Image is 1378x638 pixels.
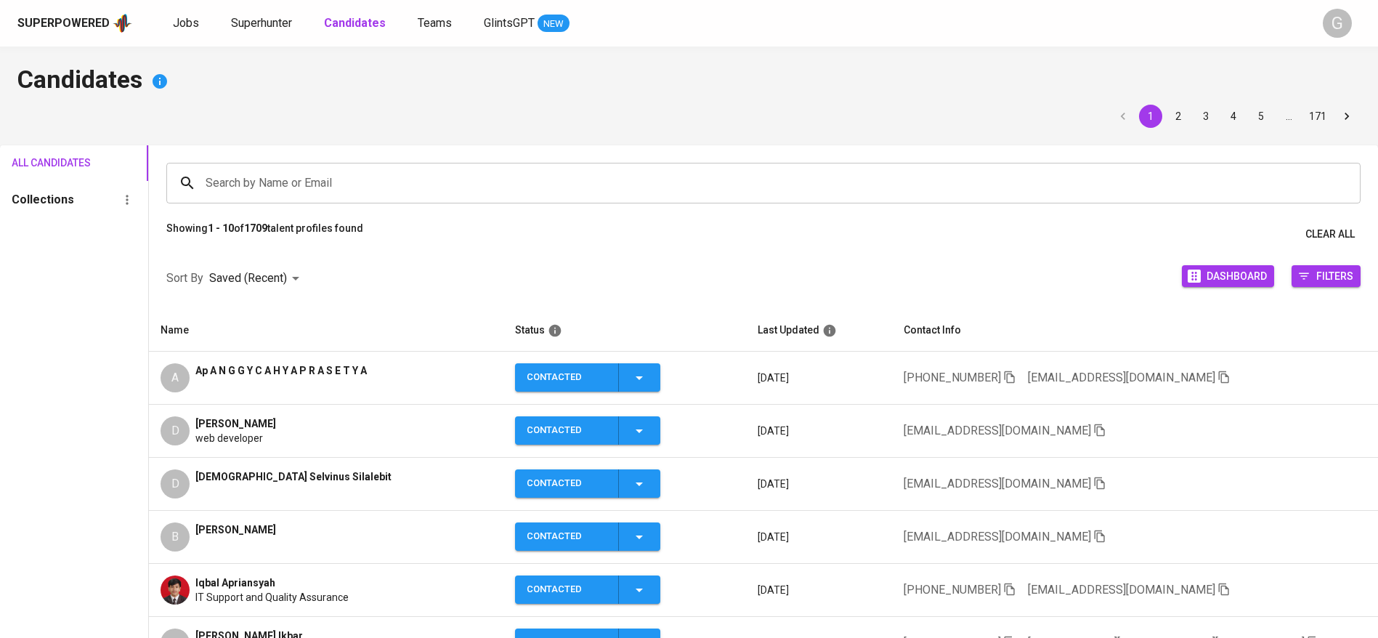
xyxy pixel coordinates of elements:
[515,522,660,551] button: Contacted
[12,154,73,172] span: All Candidates
[904,424,1091,437] span: [EMAIL_ADDRESS][DOMAIN_NAME]
[515,576,660,604] button: Contacted
[1222,105,1245,128] button: Go to page 4
[195,469,392,484] span: [DEMOGRAPHIC_DATA] Selvinus Silalebit
[17,15,110,32] div: Superpowered
[1167,105,1190,128] button: Go to page 2
[1316,266,1353,286] span: Filters
[892,310,1378,352] th: Contact Info
[1194,105,1217,128] button: Go to page 3
[1305,105,1331,128] button: Go to page 171
[758,583,880,597] p: [DATE]
[515,363,660,392] button: Contacted
[324,16,386,30] b: Candidates
[1292,265,1361,287] button: Filters
[195,522,276,537] span: [PERSON_NAME]
[484,16,535,30] span: GlintsGPT
[209,265,304,292] div: Saved (Recent)
[231,16,292,30] span: Superhunter
[1182,265,1274,287] button: Dashboard
[484,15,570,33] a: GlintsGPT NEW
[195,576,275,590] span: Iqbal Apriansyah
[904,371,1001,384] span: [PHONE_NUMBER]
[173,16,199,30] span: Jobs
[166,270,203,287] p: Sort By
[17,64,1361,99] h4: Candidates
[418,15,455,33] a: Teams
[324,15,389,33] a: Candidates
[161,522,190,552] div: B
[244,222,267,234] b: 1709
[527,576,607,604] div: Contacted
[904,477,1091,490] span: [EMAIL_ADDRESS][DOMAIN_NAME]
[173,15,202,33] a: Jobs
[1305,225,1355,243] span: Clear All
[161,416,190,445] div: D
[758,424,880,438] p: [DATE]
[1109,105,1361,128] nav: pagination navigation
[208,222,234,234] b: 1 - 10
[1207,266,1267,286] span: Dashboard
[746,310,892,352] th: Last Updated
[161,363,190,392] div: A
[538,17,570,31] span: NEW
[527,416,607,445] div: Contacted
[1335,105,1358,128] button: Go to next page
[527,469,607,498] div: Contacted
[1028,583,1215,597] span: [EMAIL_ADDRESS][DOMAIN_NAME]
[1139,105,1162,128] button: page 1
[503,310,746,352] th: Status
[758,477,880,491] p: [DATE]
[195,363,367,378] span: Ap A N G G Y C A H Y A P R A S E T Y A
[904,530,1091,544] span: [EMAIL_ADDRESS][DOMAIN_NAME]
[1323,9,1352,38] div: G
[1300,221,1361,248] button: Clear All
[515,416,660,445] button: Contacted
[1249,105,1273,128] button: Go to page 5
[161,469,190,498] div: D
[758,530,880,544] p: [DATE]
[166,221,363,248] p: Showing of talent profiles found
[758,371,880,385] p: [DATE]
[527,522,607,551] div: Contacted
[195,431,263,445] span: web developer
[1028,371,1215,384] span: [EMAIL_ADDRESS][DOMAIN_NAME]
[12,190,74,210] h6: Collections
[904,583,1001,597] span: [PHONE_NUMBER]
[195,416,276,431] span: [PERSON_NAME]
[1277,109,1300,124] div: …
[17,12,132,34] a: Superpoweredapp logo
[149,310,503,352] th: Name
[231,15,295,33] a: Superhunter
[161,576,190,605] img: 1a24e7652773a67f3ea33b8629276d13.jpg
[515,469,660,498] button: Contacted
[209,270,287,287] p: Saved (Recent)
[195,590,349,605] span: IT Support and Quality Assurance
[527,363,607,392] div: Contacted
[113,12,132,34] img: app logo
[418,16,452,30] span: Teams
